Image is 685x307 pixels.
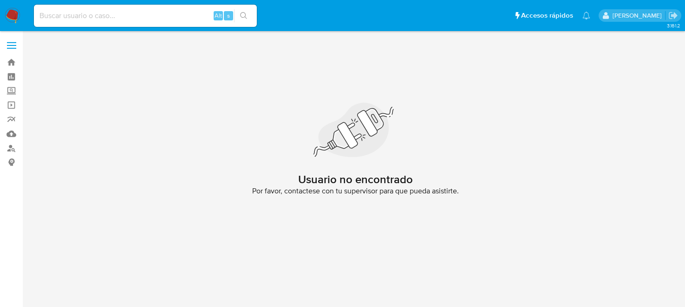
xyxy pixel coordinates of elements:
a: Notificaciones [582,12,590,19]
p: brenda.morenoreyes@mercadolibre.com.mx [613,11,665,20]
button: search-icon [234,9,253,22]
h2: Usuario no encontrado [298,173,413,186]
span: Por favor, contactese con tu supervisor para que pueda asistirte. [252,186,459,196]
input: Buscar usuario o caso... [34,10,257,22]
span: Accesos rápidos [521,11,573,20]
span: Alt [215,11,222,20]
a: Salir [668,11,678,20]
span: s [227,11,230,20]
